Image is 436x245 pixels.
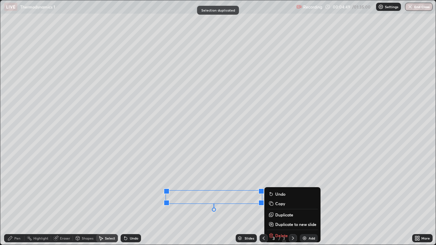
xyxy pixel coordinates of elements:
[14,236,20,240] div: Pen
[302,235,307,241] img: add-slide-button
[385,5,398,9] p: Settings
[296,4,302,10] img: recording.375f2c34.svg
[267,220,318,228] button: Duplicate to new slide
[270,236,277,240] div: 3
[267,199,318,208] button: Copy
[33,236,48,240] div: Highlight
[275,191,285,197] p: Undo
[267,190,318,198] button: Undo
[407,4,413,10] img: end-class-cross
[279,236,281,240] div: /
[6,4,15,10] p: LIVE
[309,236,315,240] div: Add
[105,236,115,240] div: Select
[282,235,286,241] div: 3
[245,236,254,240] div: Slides
[275,212,293,217] p: Duplicate
[405,3,433,11] button: End Class
[82,236,93,240] div: Shapes
[60,236,70,240] div: Eraser
[421,236,430,240] div: More
[130,236,138,240] div: Undo
[267,211,318,219] button: Duplicate
[275,222,316,227] p: Duplicate to new slide
[275,201,285,206] p: Copy
[303,4,322,10] p: Recording
[378,4,384,10] img: class-settings-icons
[20,4,55,10] p: Thermodynamics 1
